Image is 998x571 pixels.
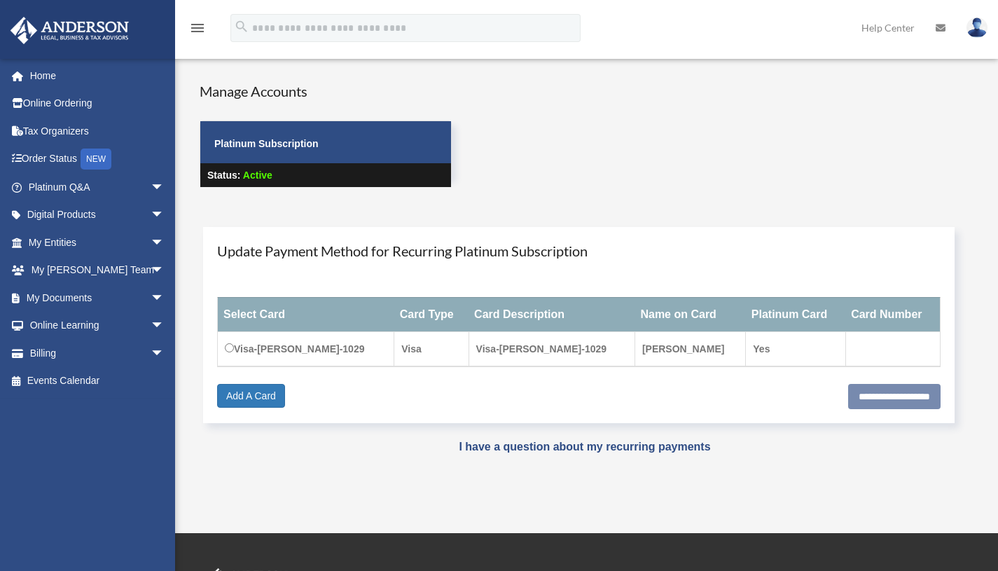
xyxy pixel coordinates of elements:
[746,331,845,366] td: Yes
[151,312,179,340] span: arrow_drop_down
[151,228,179,257] span: arrow_drop_down
[845,297,940,331] th: Card Number
[6,17,133,44] img: Anderson Advisors Platinum Portal
[10,284,186,312] a: My Documentsarrow_drop_down
[217,241,941,261] h4: Update Payment Method for Recurring Platinum Subscription
[218,331,394,366] td: Visa-[PERSON_NAME]-1029
[746,297,845,331] th: Platinum Card
[10,256,186,284] a: My [PERSON_NAME] Teamarrow_drop_down
[10,117,186,145] a: Tax Organizers
[10,312,186,340] a: Online Learningarrow_drop_down
[218,297,394,331] th: Select Card
[200,81,452,101] h4: Manage Accounts
[151,256,179,285] span: arrow_drop_down
[459,441,710,453] a: I have a question about my recurring payments
[10,145,186,174] a: Order StatusNEW
[81,149,111,170] div: NEW
[234,19,249,34] i: search
[151,201,179,230] span: arrow_drop_down
[10,201,186,229] a: Digital Productsarrow_drop_down
[217,384,285,408] a: Add A Card
[10,367,186,395] a: Events Calendar
[151,339,179,368] span: arrow_drop_down
[10,90,186,118] a: Online Ordering
[189,25,206,36] a: menu
[394,297,469,331] th: Card Type
[10,62,186,90] a: Home
[207,170,240,181] strong: Status:
[243,170,272,181] span: Active
[214,138,319,149] strong: Platinum Subscription
[189,20,206,36] i: menu
[635,331,745,366] td: [PERSON_NAME]
[151,173,179,202] span: arrow_drop_down
[10,228,186,256] a: My Entitiesarrow_drop_down
[966,18,987,38] img: User Pic
[10,339,186,367] a: Billingarrow_drop_down
[151,284,179,312] span: arrow_drop_down
[394,331,469,366] td: Visa
[469,297,635,331] th: Card Description
[10,173,186,201] a: Platinum Q&Aarrow_drop_down
[635,297,745,331] th: Name on Card
[469,331,635,366] td: Visa-[PERSON_NAME]-1029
